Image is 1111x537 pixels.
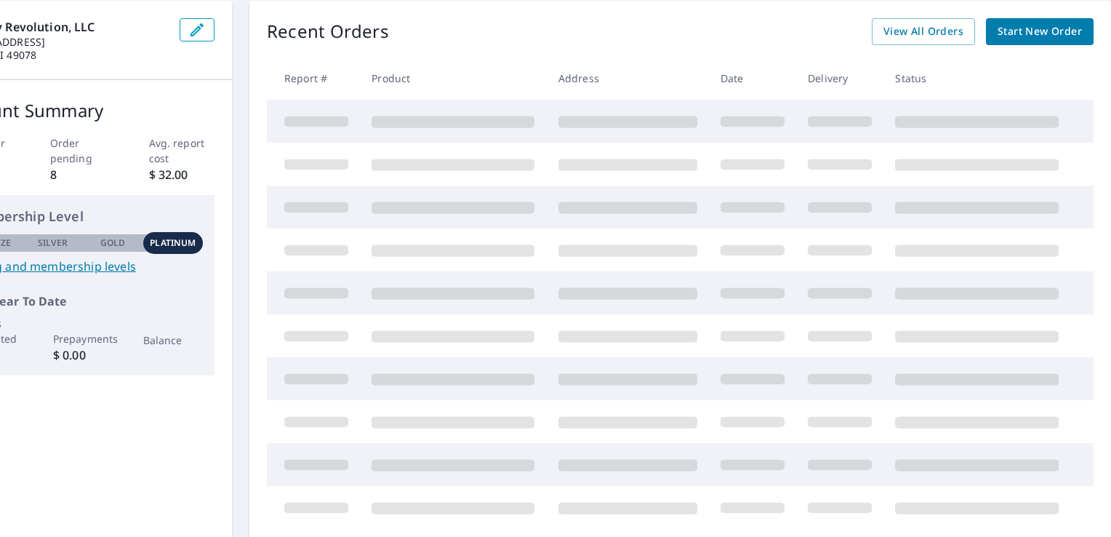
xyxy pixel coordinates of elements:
th: Address [547,57,709,100]
p: Avg. report cost [149,135,215,166]
p: Gold [100,236,125,250]
p: Platinum [150,236,196,250]
p: $ 32.00 [149,166,215,183]
p: Balance [143,333,204,348]
p: Silver [38,236,68,250]
a: View All Orders [872,18,975,45]
p: Recent Orders [267,18,389,45]
p: 8 [50,166,116,183]
span: Start New Order [998,23,1082,41]
th: Status [883,57,1070,100]
span: View All Orders [883,23,963,41]
p: $ 0.00 [53,346,113,364]
th: Delivery [796,57,883,100]
th: Date [709,57,796,100]
th: Report # [267,57,360,100]
p: Prepayments [53,331,113,346]
a: Start New Order [986,18,1094,45]
th: Product [360,57,546,100]
p: Order pending [50,135,116,166]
